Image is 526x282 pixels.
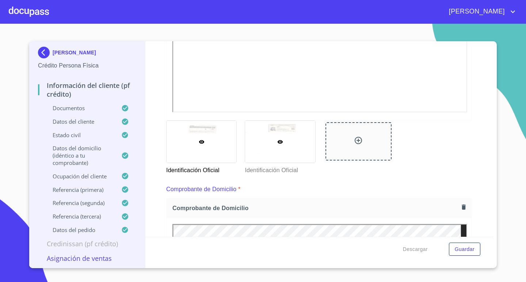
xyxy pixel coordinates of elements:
[443,6,508,18] span: [PERSON_NAME]
[38,61,136,70] p: Crédito Persona Física
[166,163,236,175] p: Identificación Oficial
[38,47,136,61] div: [PERSON_NAME]
[38,239,136,248] p: Credinissan (PF crédito)
[38,213,121,220] p: Referencia (tercera)
[38,131,121,139] p: Estado Civil
[38,226,121,233] p: Datos del pedido
[38,118,121,125] p: Datos del cliente
[53,50,96,55] p: [PERSON_NAME]
[166,185,236,194] p: Comprobante de Domicilio
[172,204,459,212] span: Comprobante de Domicilio
[443,6,517,18] button: account of current user
[400,243,431,256] button: Descargar
[38,186,121,193] p: Referencia (primera)
[38,144,121,166] p: Datos del domicilio (idéntico a tu comprobante)
[38,104,121,112] p: Documentos
[245,163,315,175] p: Identificación Oficial
[455,245,474,254] span: Guardar
[449,243,480,256] button: Guardar
[38,47,53,58] img: Docupass spot blue
[38,199,121,206] p: Referencia (segunda)
[38,173,121,180] p: Ocupación del Cliente
[38,254,136,263] p: Asignación de Ventas
[403,245,428,254] span: Descargar
[38,81,136,98] p: Información del cliente (PF crédito)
